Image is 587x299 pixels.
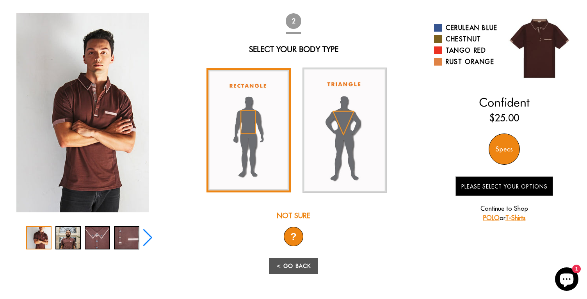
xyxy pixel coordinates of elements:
[434,57,498,66] a: Rust Orange
[489,111,519,125] ins: $25.00
[16,13,149,212] img: IMG_1990_copy_1024x1024_2x_b66dcfa2-0627-4e7b-a228-9edf4cc9e4c8_340x.jpg
[434,46,498,55] a: Tango Red
[455,204,553,222] p: Continue to Shop or
[201,44,386,54] h2: Select Your Body Type
[505,214,526,222] a: T-Shirts
[12,13,153,212] div: 1 / 5
[269,258,318,274] a: < Go Back
[206,68,291,192] img: rectangle-body_336x.jpg
[504,13,575,84] img: 028.jpg
[114,226,139,249] div: 4 / 5
[489,133,520,165] div: Specs
[483,214,500,222] a: POLO
[284,227,303,246] div: ?
[142,229,153,246] div: Next slide
[461,183,548,190] span: Please Select Your Options
[434,23,498,32] a: Cerulean Blue
[26,226,52,249] div: 1 / 5
[553,267,581,293] inbox-online-store-chat: Shopify online store chat
[55,226,81,249] div: 2 / 5
[434,95,575,109] h2: Confident
[302,68,387,193] img: triangle-body_336x.jpg
[286,13,301,29] span: 2
[455,176,553,196] button: Please Select Your Options
[85,226,110,249] div: 3 / 5
[201,210,386,221] div: Not Sure
[434,34,498,44] a: Chestnut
